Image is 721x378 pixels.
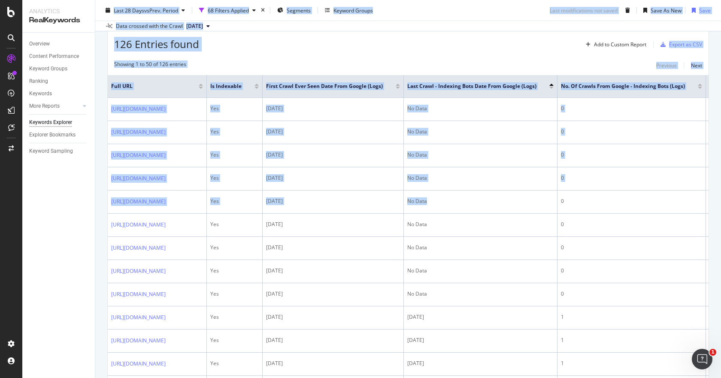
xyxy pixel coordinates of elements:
[196,3,259,17] button: 68 Filters Applied
[266,128,400,136] div: [DATE]
[561,244,702,251] div: 0
[210,244,259,251] div: Yes
[111,244,166,252] a: [URL][DOMAIN_NAME]
[210,336,259,344] div: Yes
[266,221,400,228] div: [DATE]
[407,313,554,321] div: [DATE]
[186,22,203,30] span: 2025 Aug. 22nd
[709,349,716,356] span: 1
[688,3,711,17] button: Save
[210,197,259,205] div: Yes
[640,3,682,17] button: Save As New
[210,290,259,298] div: Yes
[29,130,89,139] a: Explorer Bookmarks
[29,7,88,15] div: Analytics
[114,6,144,14] span: Last 28 Days
[29,118,89,127] a: Keywords Explorer
[29,89,52,98] div: Keywords
[656,60,677,71] button: Previous
[561,267,702,275] div: 0
[111,105,166,113] a: [URL][DOMAIN_NAME]
[29,64,67,73] div: Keyword Groups
[274,3,314,17] button: Segments
[111,151,166,160] a: [URL][DOMAIN_NAME]
[407,174,554,182] div: No Data
[111,313,166,322] a: [URL][DOMAIN_NAME]
[29,39,89,48] a: Overview
[407,105,554,112] div: No Data
[656,62,677,69] div: Previous
[210,105,259,112] div: Yes
[561,105,702,112] div: 0
[561,151,702,159] div: 0
[210,313,259,321] div: Yes
[29,102,60,111] div: More Reports
[210,174,259,182] div: Yes
[114,60,186,71] div: Showing 1 to 50 of 126 entries
[333,6,373,14] div: Keyword Groups
[407,244,554,251] div: No Data
[114,37,199,51] span: 126 Entries found
[29,77,89,86] a: Ranking
[561,360,702,367] div: 1
[29,147,73,156] div: Keyword Sampling
[29,15,88,25] div: RealKeywords
[691,60,702,71] button: Next
[266,267,400,275] div: [DATE]
[651,6,682,14] div: Save As New
[266,105,400,112] div: [DATE]
[561,313,702,321] div: 1
[561,197,702,205] div: 0
[144,6,178,14] span: vs Prev. Period
[561,128,702,136] div: 0
[210,128,259,136] div: Yes
[561,221,702,228] div: 0
[407,360,554,367] div: [DATE]
[266,336,400,344] div: [DATE]
[116,22,183,30] div: Data crossed with the Crawl
[407,267,554,275] div: No Data
[657,38,702,51] button: Export as CSV
[102,3,188,17] button: Last 28 DaysvsPrev. Period
[407,336,554,344] div: [DATE]
[321,3,376,17] button: Keyword Groups
[266,151,400,159] div: [DATE]
[29,39,50,48] div: Overview
[111,128,166,136] a: [URL][DOMAIN_NAME]
[266,313,400,321] div: [DATE]
[111,221,166,229] a: [URL][DOMAIN_NAME]
[407,82,536,90] span: Last Crawl - Indexing Bots Date from Google (Logs)
[561,336,702,344] div: 1
[561,290,702,298] div: 0
[594,42,646,47] div: Add to Custom Report
[266,360,400,367] div: [DATE]
[111,197,166,206] a: [URL][DOMAIN_NAME]
[29,52,79,61] div: Content Performance
[111,267,166,275] a: [URL][DOMAIN_NAME]
[266,174,400,182] div: [DATE]
[210,360,259,367] div: Yes
[29,118,72,127] div: Keywords Explorer
[208,6,249,14] div: 68 Filters Applied
[210,82,242,90] span: Is Indexable
[266,290,400,298] div: [DATE]
[210,267,259,275] div: Yes
[111,174,166,183] a: [URL][DOMAIN_NAME]
[561,174,702,182] div: 0
[692,349,712,369] iframe: Intercom live chat
[259,6,267,15] div: times
[29,64,89,73] a: Keyword Groups
[407,128,554,136] div: No Data
[287,6,311,14] span: Segments
[699,6,711,14] div: Save
[669,41,702,48] div: Export as CSV
[29,102,80,111] a: More Reports
[550,6,618,14] div: Last modifications not saved
[407,197,554,205] div: No Data
[29,89,89,98] a: Keywords
[29,77,48,86] div: Ranking
[29,52,89,61] a: Content Performance
[210,151,259,159] div: Yes
[111,290,166,299] a: [URL][DOMAIN_NAME]
[407,221,554,228] div: No Data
